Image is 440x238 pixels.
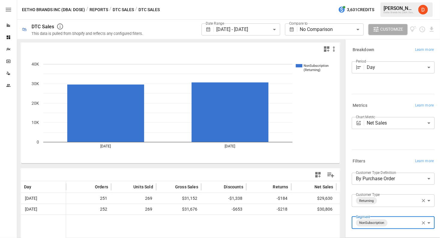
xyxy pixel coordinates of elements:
span: Day [24,184,32,190]
button: Manage Columns [324,168,338,182]
div: DTC Sales [32,24,54,29]
h6: Filters [353,158,365,165]
text: [DATE] [225,144,235,148]
img: Daley Meistrell [418,5,428,14]
div: Day [367,61,435,73]
span: 269 [114,204,153,215]
span: Net Sales [314,184,333,190]
span: [DATE] [24,193,38,204]
text: (Returning) [304,68,320,72]
div: This data is pulled from Shopify and reflects any configured filters. [32,31,143,36]
div: 🛍 [22,26,27,32]
span: $30,806 [294,204,333,215]
span: NonSubscription [357,219,387,226]
button: 3,631Credits [336,4,377,15]
h6: Metrics [353,102,367,109]
button: Daley Meistrell [415,1,432,18]
button: Sort [166,183,174,191]
button: Sort [215,183,223,191]
span: Gross Sales [175,184,198,190]
div: [DATE] - [DATE] [216,23,280,36]
span: Learn more [415,47,434,53]
button: Eetho Brands Inc (DBA: Dose) [22,6,85,14]
span: -$184 [249,193,288,204]
span: -$1,338 [204,193,243,204]
div: / [109,6,111,14]
span: Units Sold [133,184,153,190]
span: Orders [95,184,108,190]
span: 269 [114,193,153,204]
span: -$218 [249,204,288,215]
text: 40K [32,62,39,66]
label: Chart Metric [356,114,375,119]
text: [DATE] [100,144,111,148]
label: Customer Type Definition [356,170,396,175]
span: $29,630 [294,193,333,204]
div: [PERSON_NAME] [384,5,415,11]
svg: A chart. [21,55,341,163]
text: 10K [32,120,39,125]
text: 30K [32,81,39,86]
span: 252 [69,204,108,215]
span: Discounts [224,184,243,190]
span: -$653 [204,204,243,215]
span: 251 [69,193,108,204]
button: Sort [86,183,94,191]
div: / [86,6,88,14]
text: 0 [37,140,39,144]
label: Period [356,59,366,64]
span: $150 [339,193,378,204]
span: Returns [273,184,288,190]
span: Customize [381,26,403,33]
span: Learn more [415,103,434,109]
span: $31,152 [159,193,198,204]
div: No Comparison [300,23,363,36]
label: Segment [356,214,370,219]
label: Customer Type [356,192,380,197]
span: Returning [357,197,376,204]
span: $31,676 [159,204,198,215]
button: DTC Sales [113,6,134,14]
text: 20K [32,101,39,106]
span: $110 [339,204,378,215]
span: 3,631 Credits [347,6,374,14]
label: Date Range [206,21,224,26]
button: Sort [124,183,133,191]
button: Customize [369,24,408,35]
span: Learn more [415,158,434,164]
div: Net Sales [367,117,435,129]
button: View documentation [410,24,417,35]
button: Sort [32,183,41,191]
div: / [135,6,137,14]
button: Schedule report [419,26,426,33]
button: Sort [264,183,272,191]
button: Download report [428,26,435,33]
span: [DATE] [24,204,38,215]
div: Eetho Brands Inc (DBA: Dose) [384,11,415,14]
button: Reports [90,6,108,14]
h6: Breakdown [353,47,374,53]
div: By Purchase Order [352,173,435,185]
text: NonSubscription [304,64,329,68]
button: Sort [305,183,314,191]
label: Compare to [289,21,308,26]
